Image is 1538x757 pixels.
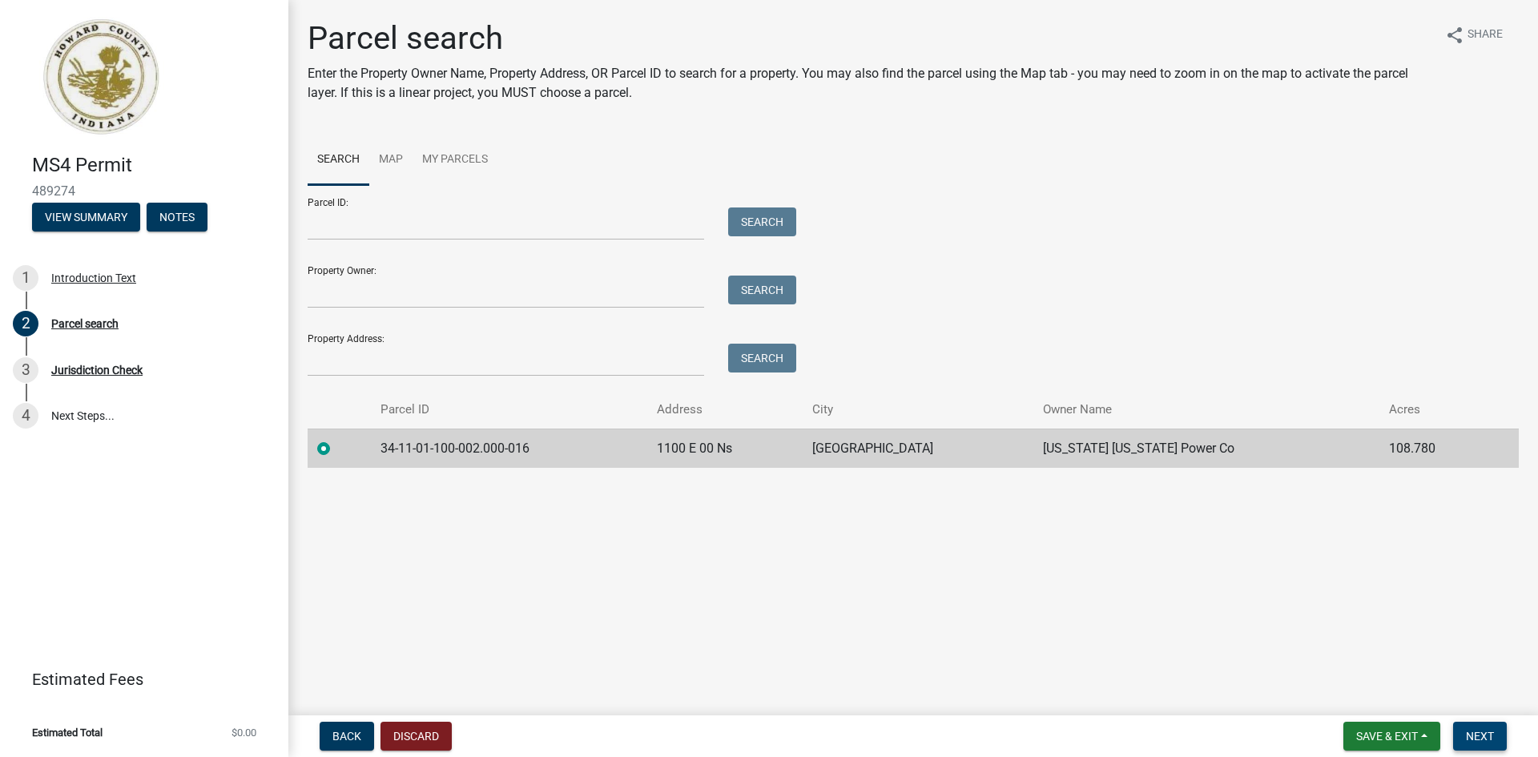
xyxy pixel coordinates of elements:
[1379,391,1488,429] th: Acres
[647,391,803,429] th: Address
[1445,26,1464,45] i: share
[308,19,1432,58] h1: Parcel search
[13,357,38,383] div: 3
[13,311,38,336] div: 2
[308,64,1432,103] p: Enter the Property Owner Name, Property Address, OR Parcel ID to search for a property. You may a...
[728,207,796,236] button: Search
[1033,391,1379,429] th: Owner Name
[803,391,1033,429] th: City
[13,663,263,695] a: Estimated Fees
[308,135,369,186] a: Search
[413,135,497,186] a: My Parcels
[728,344,796,372] button: Search
[1466,730,1494,743] span: Next
[232,727,256,738] span: $0.00
[320,722,374,751] button: Back
[32,203,140,232] button: View Summary
[1033,429,1379,468] td: [US_STATE] [US_STATE] Power Co
[332,730,361,743] span: Back
[13,403,38,429] div: 4
[147,211,207,224] wm-modal-confirm: Notes
[380,722,452,751] button: Discard
[647,429,803,468] td: 1100 E 00 Ns
[1453,722,1507,751] button: Next
[51,272,136,284] div: Introduction Text
[32,154,276,177] h4: MS4 Permit
[32,727,103,738] span: Estimated Total
[803,429,1033,468] td: [GEOGRAPHIC_DATA]
[32,211,140,224] wm-modal-confirm: Summary
[1468,26,1503,45] span: Share
[369,135,413,186] a: Map
[1432,19,1516,50] button: shareShare
[13,265,38,291] div: 1
[728,276,796,304] button: Search
[371,429,647,468] td: 34-11-01-100-002.000-016
[1379,429,1488,468] td: 108.780
[147,203,207,232] button: Notes
[32,183,256,199] span: 489274
[32,17,169,137] img: Howard County, Indiana
[51,364,143,376] div: Jurisdiction Check
[371,391,647,429] th: Parcel ID
[51,318,119,329] div: Parcel search
[1343,722,1440,751] button: Save & Exit
[1356,730,1418,743] span: Save & Exit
